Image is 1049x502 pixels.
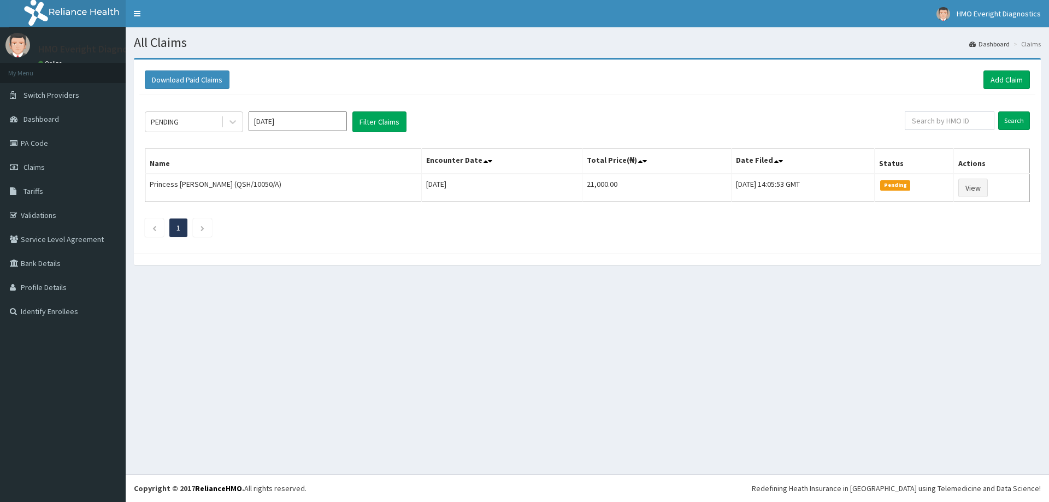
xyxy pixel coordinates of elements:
[880,180,910,190] span: Pending
[421,174,582,202] td: [DATE]
[195,483,242,493] a: RelianceHMO
[936,7,950,21] img: User Image
[731,149,875,174] th: Date Filed
[176,223,180,233] a: Page 1 is your current page
[152,223,157,233] a: Previous page
[200,223,205,233] a: Next page
[38,44,148,54] p: HMO Everight Diagnostics
[23,186,43,196] span: Tariffs
[905,111,994,130] input: Search by HMO ID
[953,149,1029,174] th: Actions
[134,36,1041,50] h1: All Claims
[1011,39,1041,49] li: Claims
[23,90,79,100] span: Switch Providers
[134,483,244,493] strong: Copyright © 2017 .
[23,114,59,124] span: Dashboard
[145,70,229,89] button: Download Paid Claims
[958,179,988,197] a: View
[421,149,582,174] th: Encounter Date
[352,111,406,132] button: Filter Claims
[23,162,45,172] span: Claims
[145,174,422,202] td: Princess [PERSON_NAME] (QSH/10050/A)
[249,111,347,131] input: Select Month and Year
[969,39,1010,49] a: Dashboard
[998,111,1030,130] input: Search
[145,149,422,174] th: Name
[151,116,179,127] div: PENDING
[752,483,1041,494] div: Redefining Heath Insurance in [GEOGRAPHIC_DATA] using Telemedicine and Data Science!
[957,9,1041,19] span: HMO Everight Diagnostics
[5,33,30,57] img: User Image
[731,174,875,202] td: [DATE] 14:05:53 GMT
[126,474,1049,502] footer: All rights reserved.
[38,60,64,67] a: Online
[875,149,953,174] th: Status
[582,149,732,174] th: Total Price(₦)
[983,70,1030,89] a: Add Claim
[582,174,732,202] td: 21,000.00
